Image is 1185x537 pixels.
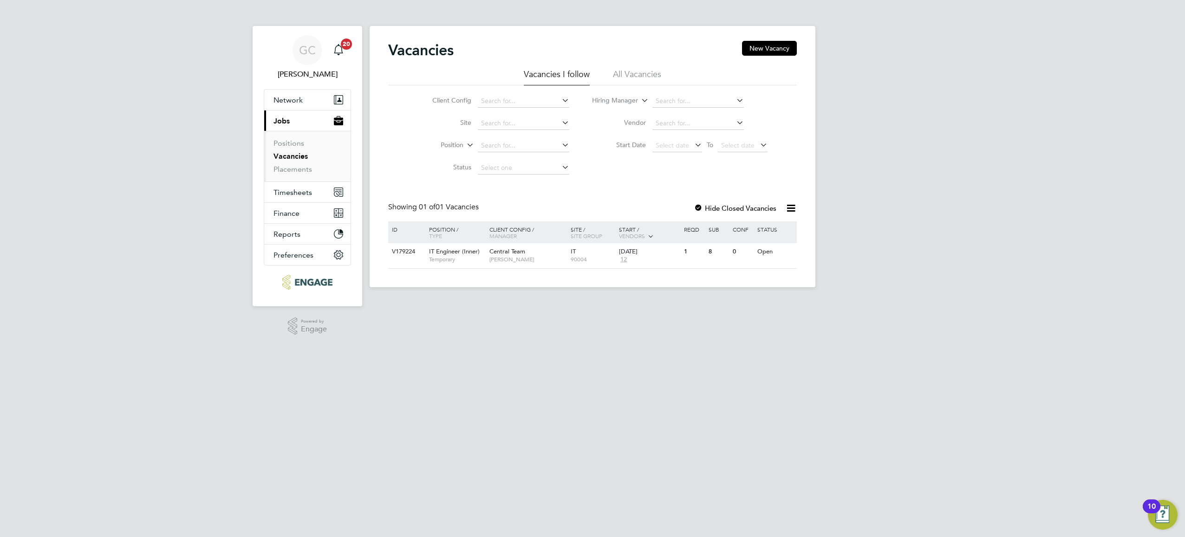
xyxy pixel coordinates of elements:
button: Finance [264,203,351,223]
a: Go to home page [264,275,351,290]
div: Position / [422,221,487,244]
a: Vacancies [273,152,308,161]
span: Jobs [273,116,290,125]
span: Network [273,96,303,104]
img: ncclondon-logo-retina.png [282,275,332,290]
span: IT Engineer (Inner) [429,247,480,255]
label: Start Date [592,141,646,149]
a: 20 [329,35,348,65]
div: 8 [706,243,730,260]
span: Engage [301,325,327,333]
label: Hide Closed Vacancies [694,204,776,213]
button: Preferences [264,245,351,265]
div: Status [755,221,795,237]
div: Open [755,243,795,260]
span: Central Team [489,247,525,255]
span: To [704,139,716,151]
button: Timesheets [264,182,351,202]
div: Start / [617,221,682,245]
div: 0 [730,243,755,260]
a: Placements [273,165,312,174]
span: Site Group [571,232,602,239]
span: GC [299,44,316,56]
div: V179224 [390,243,422,260]
span: Reports [273,230,300,239]
span: 20 [341,39,352,50]
label: Hiring Manager [585,96,638,105]
button: Open Resource Center, 10 new notifications [1148,500,1178,530]
div: Conf [730,221,755,237]
span: 90004 [571,256,615,263]
span: Powered by [301,317,327,325]
input: Search for... [478,117,569,130]
input: Search for... [652,117,744,130]
div: Client Config / [487,221,568,244]
label: Site [418,118,471,127]
span: IT [571,247,576,255]
div: Sub [706,221,730,237]
div: Site / [568,221,617,244]
li: All Vacancies [613,69,661,85]
label: Position [410,141,463,150]
span: 01 Vacancies [419,202,479,212]
button: Reports [264,224,351,244]
span: Vendors [619,232,645,239]
a: Positions [273,139,304,148]
span: Type [429,232,442,239]
input: Search for... [478,139,569,152]
span: [PERSON_NAME] [489,256,566,263]
div: [DATE] [619,248,679,256]
span: Preferences [273,251,313,259]
div: ID [390,221,422,237]
div: Showing [388,202,481,212]
span: Manager [489,232,517,239]
div: 10 [1147,506,1156,518]
nav: Main navigation [253,26,362,306]
span: Select date [721,141,755,149]
a: GC[PERSON_NAME] [264,35,351,80]
button: Network [264,90,351,110]
button: New Vacancy [742,41,797,56]
label: Vendor [592,118,646,127]
span: Georgina Creighton [264,69,351,80]
label: Status [418,163,471,171]
div: Reqd [682,221,706,237]
button: Jobs [264,110,351,131]
li: Vacancies I follow [524,69,590,85]
input: Search for... [652,95,744,108]
a: Powered byEngage [288,317,327,335]
span: Timesheets [273,188,312,197]
label: Client Config [418,96,471,104]
input: Select one [478,162,569,175]
span: Temporary [429,256,485,263]
h2: Vacancies [388,41,454,59]
span: 12 [619,256,628,264]
div: Jobs [264,131,351,181]
span: 01 of [419,202,436,212]
span: Select date [656,141,689,149]
input: Search for... [478,95,569,108]
div: 1 [682,243,706,260]
span: Finance [273,209,300,218]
